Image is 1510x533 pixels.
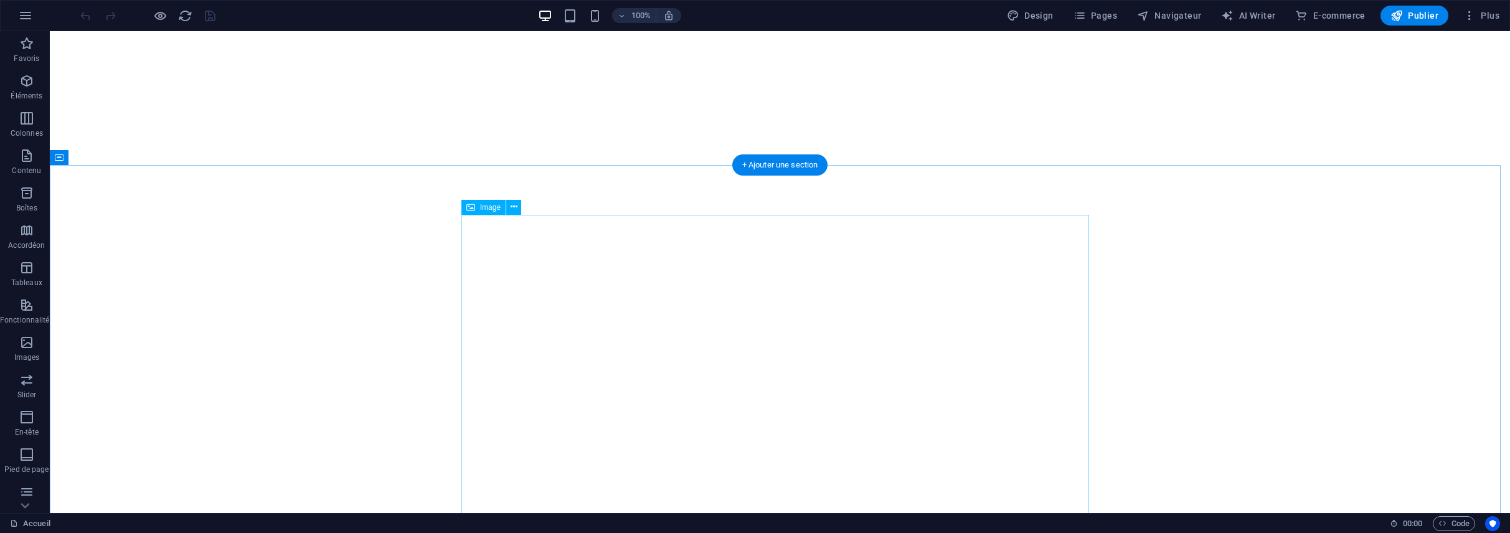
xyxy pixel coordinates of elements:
[1380,6,1448,26] button: Publier
[1390,516,1423,531] h6: Durée de la session
[14,54,39,64] p: Favoris
[12,166,41,176] p: Contenu
[1002,6,1059,26] div: Design (Ctrl+Alt+Y)
[153,8,168,23] button: Cliquez ici pour quitter le mode Aperçu et poursuivre l'édition.
[8,240,45,250] p: Accordéon
[1295,9,1365,22] span: E-commerce
[480,204,501,211] span: Image
[631,8,651,23] h6: 100%
[1463,9,1499,22] span: Plus
[1485,516,1500,531] button: Usercentrics
[14,352,40,362] p: Images
[1002,6,1059,26] button: Design
[17,390,37,400] p: Slider
[1412,519,1413,528] span: :
[1069,6,1122,26] button: Pages
[1074,9,1117,22] span: Pages
[1137,9,1201,22] span: Navigateur
[1390,9,1438,22] span: Publier
[15,427,39,437] p: En-tête
[1221,9,1275,22] span: AI Writer
[1433,516,1475,531] button: Code
[11,91,42,101] p: Éléments
[10,516,50,531] a: Cliquez pour annuler la sélection. Double-cliquez pour ouvrir Pages.
[11,278,42,288] p: Tableaux
[4,465,49,474] p: Pied de page
[1132,6,1206,26] button: Navigateur
[732,154,828,176] div: + Ajouter une section
[16,203,37,213] p: Boîtes
[1007,9,1054,22] span: Design
[1458,6,1504,26] button: Plus
[178,9,192,23] i: Actualiser la page
[1290,6,1370,26] button: E-commerce
[663,10,674,21] i: Lors du redimensionnement, ajuster automatiquement le niveau de zoom en fonction de l'appareil sé...
[1438,516,1470,531] span: Code
[612,8,656,23] button: 100%
[1403,516,1422,531] span: 00 00
[11,128,43,138] p: Colonnes
[177,8,192,23] button: reload
[1216,6,1280,26] button: AI Writer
